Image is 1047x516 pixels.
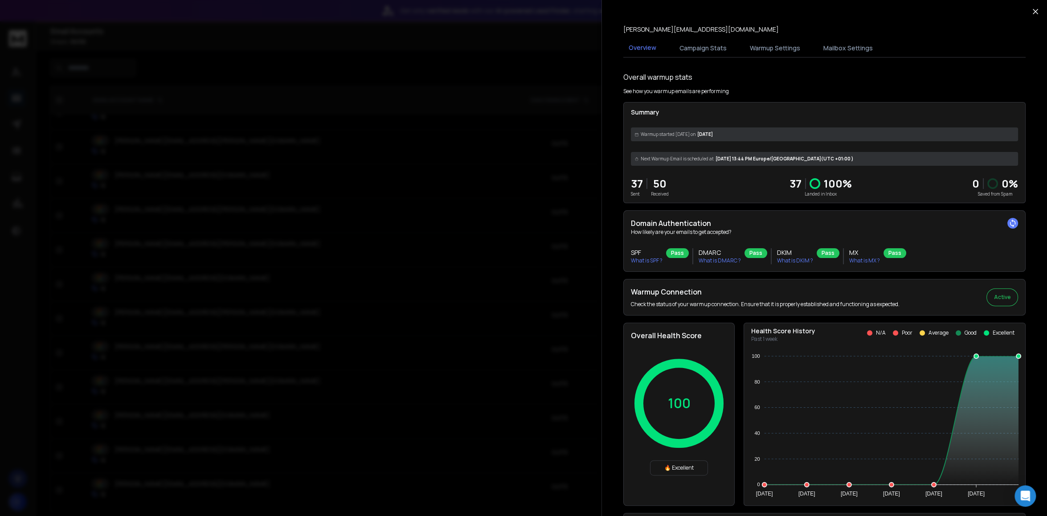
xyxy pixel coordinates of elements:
[668,395,691,411] p: 100
[754,379,760,384] tspan: 80
[674,38,732,58] button: Campaign Stats
[841,490,858,496] tspan: [DATE]
[777,257,813,264] p: What is DKIM ?
[972,176,979,191] strong: 0
[883,248,906,258] div: Pass
[651,176,669,191] p: 50
[623,25,779,34] p: [PERSON_NAME][EMAIL_ADDRESS][DOMAIN_NAME]
[824,176,852,191] p: 100 %
[798,490,815,496] tspan: [DATE]
[965,329,977,336] p: Good
[631,248,663,257] h3: SPF
[631,127,1018,141] div: [DATE]
[777,248,813,257] h3: DKIM
[651,191,669,197] p: Received
[751,336,815,343] p: Past 1 week
[968,490,985,496] tspan: [DATE]
[902,329,912,336] p: Poor
[631,330,727,341] h2: Overall Health Score
[623,72,692,82] h1: Overall warmup stats
[789,191,852,197] p: Landed in Inbox
[757,482,760,487] tspan: 0
[650,460,708,475] div: 🔥 Excellent
[883,490,900,496] tspan: [DATE]
[631,191,643,197] p: Sent
[789,176,802,191] p: 37
[817,248,839,258] div: Pass
[993,329,1014,336] p: Excellent
[631,301,900,308] p: Check the status of your warmup connection. Ensure that it is properly established and functionin...
[1014,485,1036,507] div: Open Intercom Messenger
[754,405,760,410] tspan: 60
[744,248,767,258] div: Pass
[699,257,741,264] p: What is DMARC ?
[623,88,729,95] p: See how you warmup emails are performing
[641,131,695,138] span: Warmup started [DATE] on
[754,456,760,461] tspan: 20
[849,248,880,257] h3: MX
[631,108,1018,117] p: Summary
[876,329,886,336] p: N/A
[818,38,878,58] button: Mailbox Settings
[641,156,714,162] span: Next Warmup Email is scheduled at
[752,353,760,359] tspan: 100
[631,176,643,191] p: 37
[631,229,1018,236] p: How likely are your emails to get accepted?
[744,38,806,58] button: Warmup Settings
[1002,176,1018,191] p: 0 %
[972,191,1018,197] p: Saved from Spam
[754,430,760,436] tspan: 40
[925,490,942,496] tspan: [DATE]
[623,38,662,58] button: Overview
[631,218,1018,229] h2: Domain Authentication
[928,329,949,336] p: Average
[849,257,880,264] p: What is MX ?
[699,248,741,257] h3: DMARC
[631,257,663,264] p: What is SPF ?
[666,248,689,258] div: Pass
[986,288,1018,306] button: Active
[631,152,1018,166] div: [DATE] 13:44 PM Europe/[GEOGRAPHIC_DATA] (UTC +01:00 )
[631,287,900,297] h2: Warmup Connection
[751,327,815,336] p: Health Score History
[756,490,773,496] tspan: [DATE]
